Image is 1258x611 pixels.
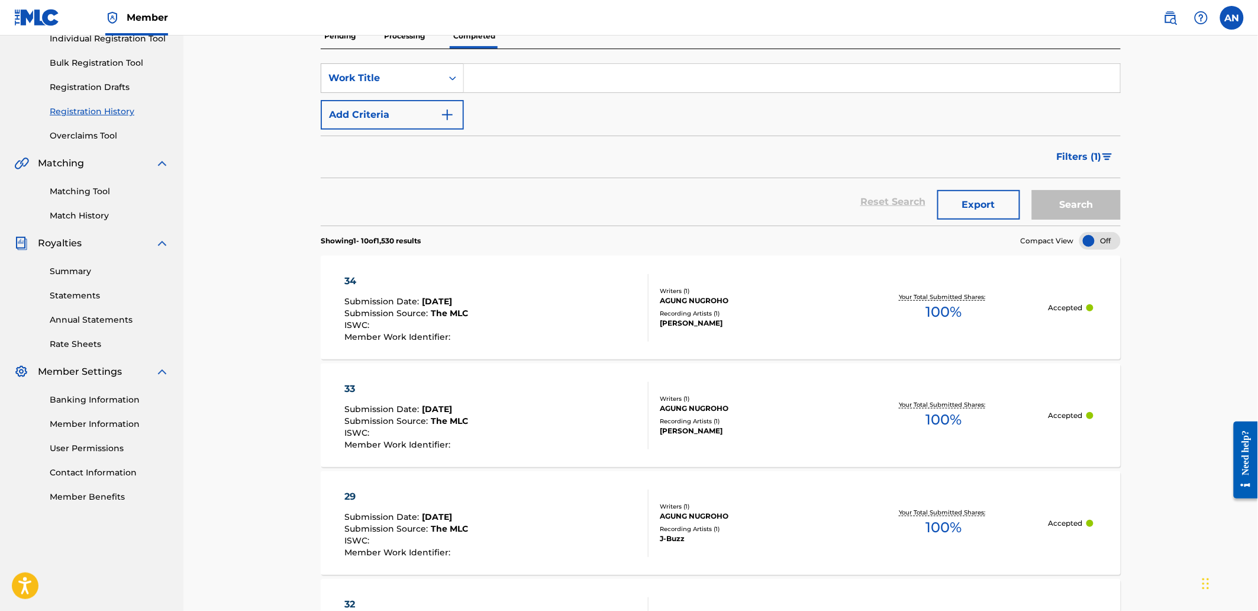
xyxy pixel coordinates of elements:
[899,400,988,409] p: Your Total Submitted Shares:
[50,130,169,142] a: Overclaims Tool
[345,382,469,396] div: 33
[345,439,454,450] span: Member Work Identifier :
[345,332,454,342] span: Member Work Identifier :
[14,9,60,26] img: MLC Logo
[1159,6,1182,30] a: Public Search
[50,290,169,302] a: Statements
[1189,6,1213,30] div: Help
[380,24,428,49] p: Processing
[660,511,838,522] div: AGUNG NUGROHO
[345,308,431,319] span: Submission Source :
[38,156,84,171] span: Matching
[345,535,373,546] span: ISWC :
[345,490,469,504] div: 29
[660,318,838,329] div: [PERSON_NAME]
[321,256,1121,359] a: 34Submission Date:[DATE]Submission Source:The MLCISWC:Member Work Identifier:Writers (1)AGUNG NUG...
[50,467,169,479] a: Contact Information
[422,404,453,414] span: [DATE]
[345,404,422,414] span: Submission Date :
[899,292,988,301] p: Your Total Submitted Shares:
[450,24,499,49] p: Completed
[1049,410,1083,421] p: Accepted
[660,394,838,403] div: Writers ( 1 )
[1202,566,1209,602] div: Drag
[422,512,453,522] span: [DATE]
[925,517,962,538] span: 100 %
[50,185,169,198] a: Matching Tool
[328,71,435,85] div: Work Title
[937,190,1020,220] button: Export
[14,236,28,250] img: Royalties
[1049,518,1083,529] p: Accepted
[1225,412,1258,507] iframe: Resource Center
[345,296,422,307] span: Submission Date :
[155,156,169,171] img: expand
[1021,236,1074,246] span: Compact View
[660,417,838,426] div: Recording Artists ( 1 )
[38,236,82,250] span: Royalties
[431,308,469,319] span: The MLC
[321,471,1121,575] a: 29Submission Date:[DATE]Submission Source:The MLCISWC:Member Work Identifier:Writers (1)AGUNG NUG...
[155,365,169,379] img: expand
[321,364,1121,467] a: 33Submission Date:[DATE]Submission Source:The MLCISWC:Member Work Identifier:Writers (1)AGUNG NUG...
[660,533,838,544] div: J-Buzz
[440,108,454,122] img: 9d2ae6d4665cec9f34b9.svg
[321,24,359,49] p: Pending
[345,320,373,330] span: ISWC :
[431,523,469,534] span: The MLC
[155,236,169,250] img: expand
[14,365,28,379] img: Member Settings
[660,426,838,436] div: [PERSON_NAME]
[925,409,962,430] span: 100 %
[50,81,169,94] a: Registration Drafts
[1194,11,1208,25] img: help
[345,523,431,534] span: Submission Source :
[345,416,431,426] span: Submission Source :
[345,274,469,288] div: 34
[925,301,962,323] span: 100 %
[14,156,29,171] img: Matching
[321,100,464,130] button: Add Criteria
[50,314,169,326] a: Annual Statements
[660,525,838,533] div: Recording Artists ( 1 )
[50,418,169,430] a: Member Information
[105,11,120,25] img: Top Rightsholder
[1049,303,1083,313] p: Accepted
[1199,554,1258,611] iframe: Chat Widget
[321,63,1121,226] form: Search Form
[660,309,838,318] div: Recording Artists ( 1 )
[50,491,169,503] a: Member Benefits
[50,210,169,222] a: Match History
[1057,150,1102,164] span: Filters ( 1 )
[345,427,373,438] span: ISWC :
[50,442,169,455] a: User Permissions
[660,295,838,306] div: AGUNG NUGROHO
[345,547,454,558] span: Member Work Identifier :
[660,287,838,295] div: Writers ( 1 )
[660,502,838,511] div: Writers ( 1 )
[660,403,838,414] div: AGUNG NUGROHO
[345,512,422,522] span: Submission Date :
[50,105,169,118] a: Registration History
[38,365,122,379] span: Member Settings
[50,338,169,350] a: Rate Sheets
[50,33,169,45] a: Individual Registration Tool
[50,57,169,69] a: Bulk Registration Tool
[422,296,453,307] span: [DATE]
[1220,6,1244,30] div: User Menu
[50,394,169,406] a: Banking Information
[1050,142,1121,172] button: Filters (1)
[127,11,168,24] span: Member
[50,265,169,278] a: Summary
[1163,11,1178,25] img: search
[321,236,421,246] p: Showing 1 - 10 of 1,530 results
[431,416,469,426] span: The MLC
[899,508,988,517] p: Your Total Submitted Shares:
[1102,153,1112,160] img: filter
